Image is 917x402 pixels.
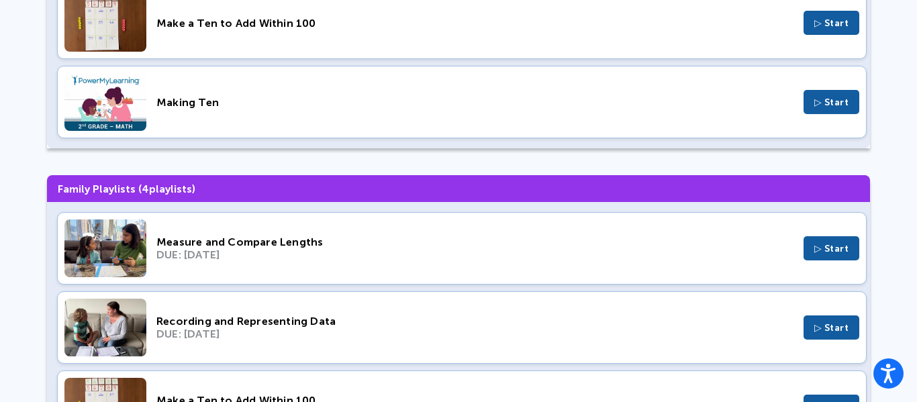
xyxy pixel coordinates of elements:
[156,96,793,109] div: Making Ten
[156,236,793,248] div: Measure and Compare Lengths
[804,90,860,114] button: ▷ Start
[64,219,146,277] img: Thumbnail
[64,299,146,356] img: Thumbnail
[156,315,793,328] div: Recording and Representing Data
[814,243,849,254] span: ▷ Start
[804,315,860,340] button: ▷ Start
[156,248,793,261] div: DUE: [DATE]
[64,73,146,131] img: Thumbnail
[804,236,860,260] button: ▷ Start
[142,183,149,195] span: 4
[156,328,793,340] div: DUE: [DATE]
[860,342,907,392] iframe: Chat
[156,17,793,30] div: Make a Ten to Add Within 100
[814,322,849,334] span: ▷ Start
[814,97,849,108] span: ▷ Start
[47,175,870,202] h3: Family Playlists ( playlists)
[814,17,849,29] span: ▷ Start
[804,11,860,35] button: ▷ Start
